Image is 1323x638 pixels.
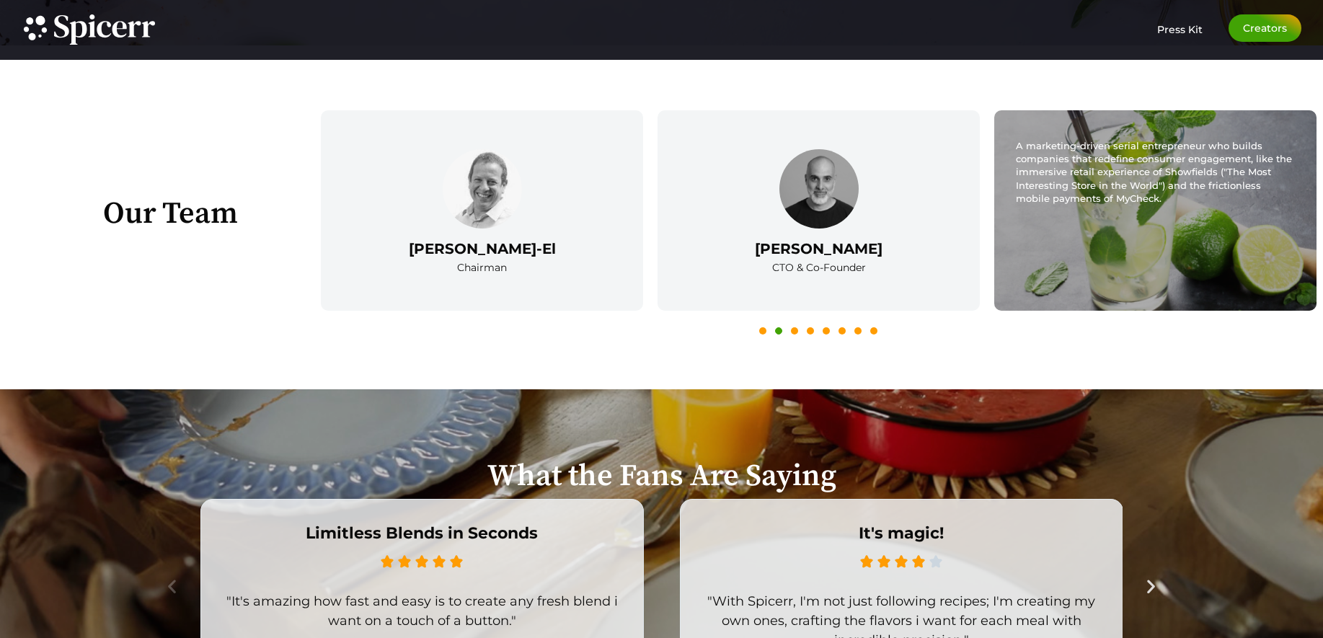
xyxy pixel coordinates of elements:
i:  [450,552,463,572]
div: CTO & Co-Founder [658,262,980,273]
i:  [895,552,908,572]
h3: [PERSON_NAME] [658,242,980,256]
i:  [415,552,428,572]
i:  [929,552,942,572]
span: Press Kit [1157,23,1203,36]
button: 8 of 3 [870,327,877,334]
a: Press Kit [1157,14,1203,36]
button: 4 of 3 [807,327,814,334]
h2: Our Team [34,199,306,229]
button: 7 of 3 [854,327,862,334]
span: Limitless Blends in Seconds [223,521,621,552]
h2: What the Fans Are Saying [156,461,1167,492]
i:  [912,552,925,572]
i:  [433,552,446,572]
span: Creators [1243,23,1287,33]
button: 5 of 3 [823,327,830,334]
img: A person with curly hair smiling broadly in a black-and-white portrait, wearing a collared shirt,... [443,149,522,229]
div: "It's amazing how fast and easy is to create any fresh blend i want on a touch of a button." [223,592,621,631]
div: Chairman [321,262,643,273]
a: Creators [1229,14,1301,42]
h3: [PERSON_NAME]-El [321,242,643,256]
img: A person with a beard and shaved head is shown in a grayscale portrait, wearing a dark shirt, aga... [779,149,859,229]
span: It's magic! [702,521,1101,552]
i:  [860,552,873,572]
i:  [398,552,411,572]
i:  [877,552,890,572]
div: A marketing-driven serial entrepreneur who builds companies that redefine consumer engagement, li... [1016,139,1295,205]
button: 3 of 3 [791,327,798,334]
button: 6 of 3 [839,327,846,334]
button: 1 of 3 [759,327,766,334]
i:  [381,552,394,572]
